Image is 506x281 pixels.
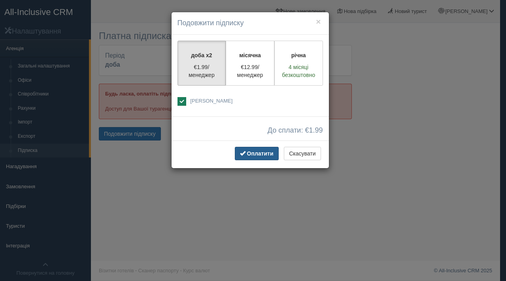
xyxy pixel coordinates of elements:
p: доба x2 [183,51,221,59]
span: До сплати: € [268,127,323,135]
button: Скасувати [284,147,321,160]
p: €1.99/менеджер [183,63,221,79]
button: Оплатити [235,147,279,160]
button: × [316,17,321,26]
span: Оплатити [247,150,274,157]
p: річна [279,51,318,59]
span: [PERSON_NAME] [190,98,232,104]
p: 4 місяці безкоштовно [279,63,318,79]
p: €12.99/менеджер [231,63,269,79]
p: місячна [231,51,269,59]
h4: Подовжити підписку [177,18,323,28]
span: 1.99 [309,126,323,134]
